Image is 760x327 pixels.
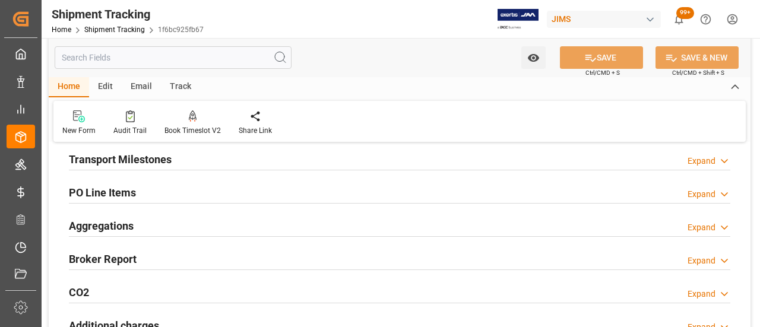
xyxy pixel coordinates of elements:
[122,77,161,97] div: Email
[655,46,739,69] button: SAVE & NEW
[688,221,715,234] div: Expand
[55,46,292,69] input: Search Fields
[52,5,204,23] div: Shipment Tracking
[84,26,145,34] a: Shipment Tracking
[89,77,122,97] div: Edit
[547,11,661,28] div: JIMS
[239,125,272,136] div: Share Link
[676,7,694,19] span: 99+
[688,288,715,300] div: Expand
[161,77,200,97] div: Track
[666,6,692,33] button: show 100 new notifications
[69,218,134,234] h2: Aggregations
[62,125,96,136] div: New Form
[672,68,724,77] span: Ctrl/CMD + Shift + S
[113,125,147,136] div: Audit Trail
[164,125,221,136] div: Book Timeslot V2
[69,151,172,167] h2: Transport Milestones
[498,9,539,30] img: Exertis%20JAM%20-%20Email%20Logo.jpg_1722504956.jpg
[585,68,620,77] span: Ctrl/CMD + S
[688,155,715,167] div: Expand
[69,185,136,201] h2: PO Line Items
[688,188,715,201] div: Expand
[560,46,643,69] button: SAVE
[52,26,71,34] a: Home
[521,46,546,69] button: open menu
[49,77,89,97] div: Home
[688,255,715,267] div: Expand
[69,251,137,267] h2: Broker Report
[547,8,666,30] button: JIMS
[69,284,89,300] h2: CO2
[692,6,719,33] button: Help Center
